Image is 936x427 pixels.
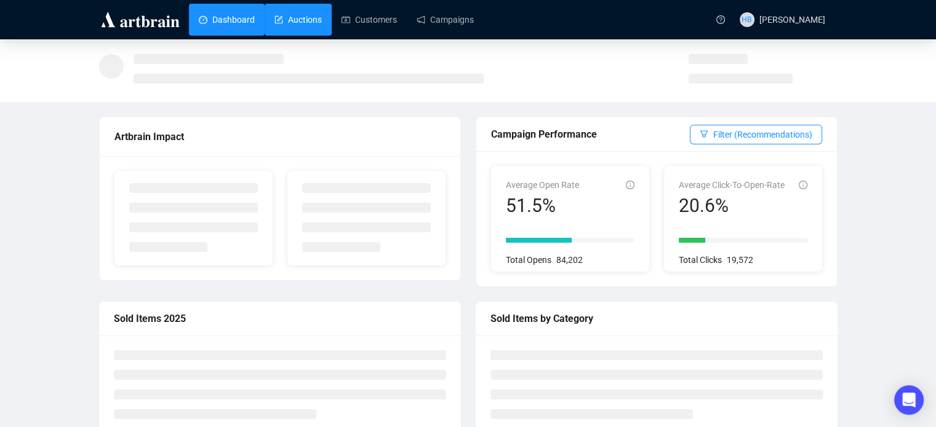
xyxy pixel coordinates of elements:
span: Average Click-To-Open-Rate [679,180,785,190]
div: Open Intercom Messenger [894,385,924,415]
span: [PERSON_NAME] [759,15,825,25]
div: Sold Items 2025 [114,311,446,326]
span: question-circle [716,15,725,24]
div: 20.6% [679,194,785,217]
span: HB [742,14,752,26]
div: 51.5% [506,194,579,217]
span: Total Clicks [679,255,722,265]
a: Customers [342,4,397,36]
div: Sold Items by Category [490,311,823,326]
a: Campaigns [417,4,474,36]
img: logo [99,10,182,29]
a: Auctions [274,4,322,36]
span: Total Opens [506,255,551,265]
span: filter [700,130,708,138]
div: Artbrain Impact [114,129,446,144]
span: info-circle [799,181,807,189]
span: 19,572 [727,255,753,265]
a: Dashboard [199,4,255,36]
button: Filter (Recommendations) [690,125,822,144]
div: Campaign Performance [491,127,690,142]
span: Filter (Recommendations) [713,128,812,141]
span: info-circle [626,181,634,189]
span: Average Open Rate [506,180,579,190]
span: 84,202 [556,255,583,265]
